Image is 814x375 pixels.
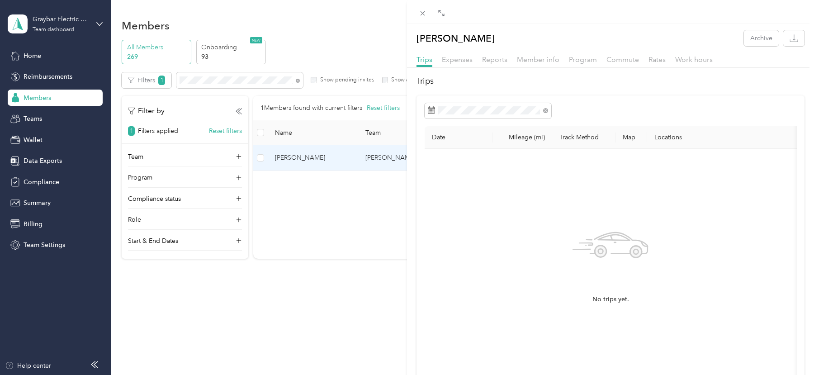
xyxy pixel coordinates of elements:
[615,126,647,149] th: Map
[416,75,805,87] h2: Trips
[517,55,559,64] span: Member info
[482,55,507,64] span: Reports
[606,55,639,64] span: Commute
[592,294,629,304] span: No trips yet.
[763,324,814,375] iframe: Everlance-gr Chat Button Frame
[416,55,432,64] span: Trips
[744,30,779,46] button: Archive
[675,55,713,64] span: Work hours
[425,126,492,149] th: Date
[552,126,615,149] th: Track Method
[492,126,552,149] th: Mileage (mi)
[442,55,473,64] span: Expenses
[416,30,495,46] p: [PERSON_NAME]
[648,55,666,64] span: Rates
[569,55,597,64] span: Program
